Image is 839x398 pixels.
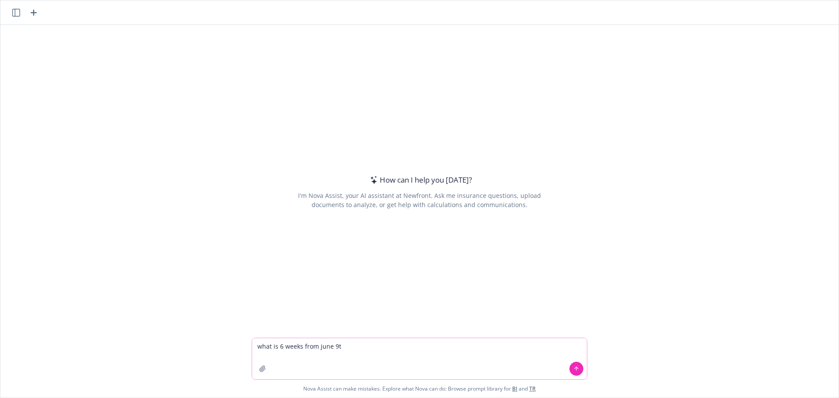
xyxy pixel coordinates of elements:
[296,191,542,209] div: I'm Nova Assist, your AI assistant at Newfront. Ask me insurance questions, upload documents to a...
[512,385,517,392] a: BI
[4,380,835,398] span: Nova Assist can make mistakes. Explore what Nova can do: Browse prompt library for and
[529,385,536,392] a: TR
[252,338,587,379] textarea: what is 6 weeks from [DATE]
[367,174,472,186] div: How can I help you [DATE]?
